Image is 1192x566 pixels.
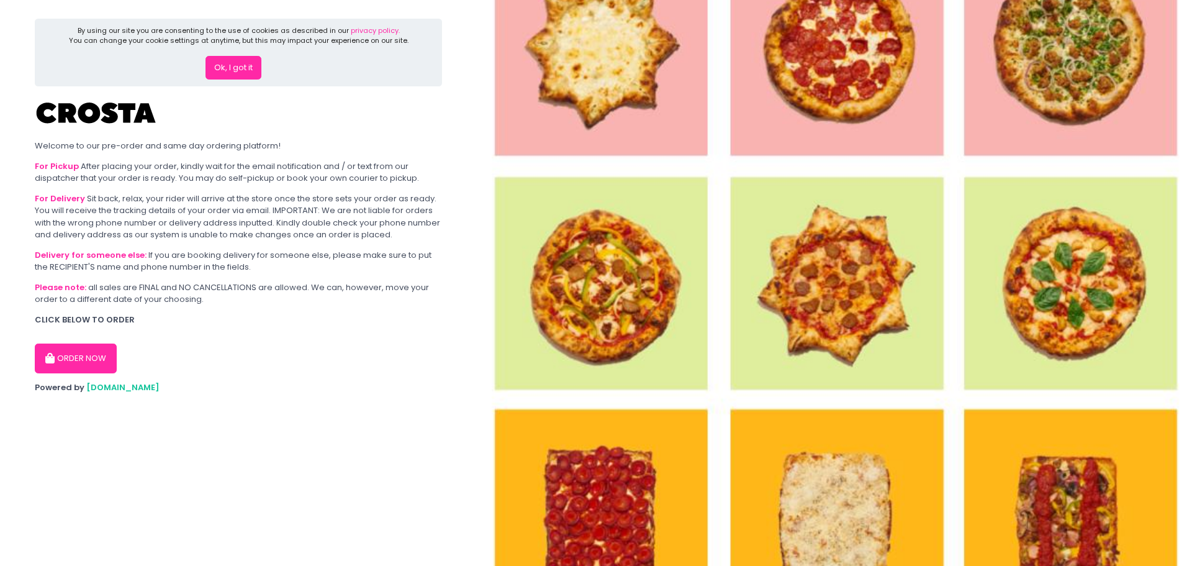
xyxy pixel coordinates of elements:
[35,381,442,394] div: Powered by
[35,281,86,293] b: Please note:
[35,140,442,152] div: Welcome to our pre-order and same day ordering platform!
[35,160,442,185] div: After placing your order, kindly wait for the email notification and / or text from our dispatche...
[35,249,147,261] b: Delivery for someone else:
[35,160,79,172] b: For Pickup
[86,381,160,393] a: [DOMAIN_NAME]
[35,344,117,373] button: ORDER NOW
[35,94,159,132] img: Crosta Pizzeria
[35,193,85,204] b: For Delivery
[351,25,400,35] a: privacy policy.
[35,281,442,306] div: all sales are FINAL and NO CANCELLATIONS are allowed. We can, however, move your order to a diffe...
[35,193,442,241] div: Sit back, relax, your rider will arrive at the store once the store sets your order as ready. You...
[69,25,409,46] div: By using our site you are consenting to the use of cookies as described in our You can change you...
[205,56,261,80] button: Ok, I got it
[35,249,442,273] div: If you are booking delivery for someone else, please make sure to put the RECIPIENT'S name and ph...
[35,314,442,326] div: CLICK BELOW TO ORDER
